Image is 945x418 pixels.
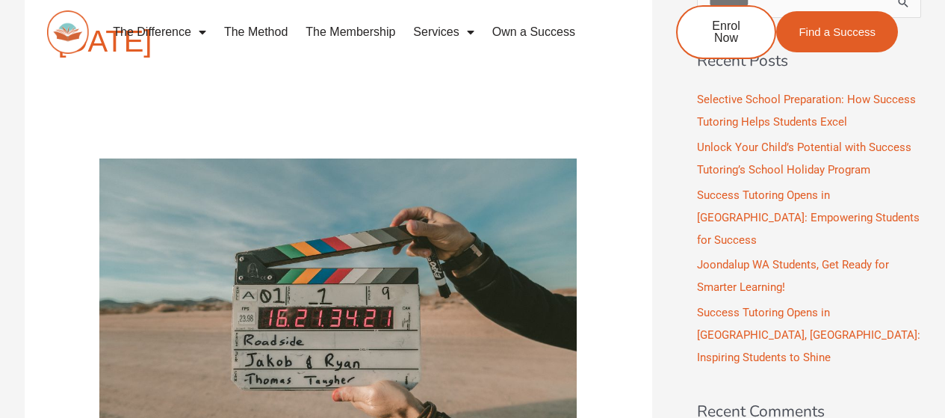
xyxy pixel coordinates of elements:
a: Read: Metropolis: A Complete Guide [99,295,577,308]
a: The Difference [104,15,215,49]
nav: Recent Posts [697,88,921,369]
a: Own a Success [483,15,584,49]
a: Success Tutoring Opens in [GEOGRAPHIC_DATA], [GEOGRAPHIC_DATA]: Inspiring Students to Shine [697,306,920,364]
a: The Method [215,15,297,49]
a: Enrol Now [676,5,776,59]
a: The Membership [297,15,404,49]
a: Find a Success [776,11,898,52]
span: Find a Success [799,26,876,37]
a: Success Tutoring Opens in [GEOGRAPHIC_DATA]: Empowering Students for Success [697,188,920,247]
a: Joondalup WA Students, Get Ready for Smarter Learning! [697,258,889,294]
nav: Menu [104,15,627,49]
span: Enrol Now [700,20,752,44]
a: Selective School Preparation: How Success Tutoring Helps Students Excel [697,93,916,129]
a: Services [404,15,483,49]
a: Unlock Your Child’s Potential with Success Tutoring’s School Holiday Program [697,141,911,176]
